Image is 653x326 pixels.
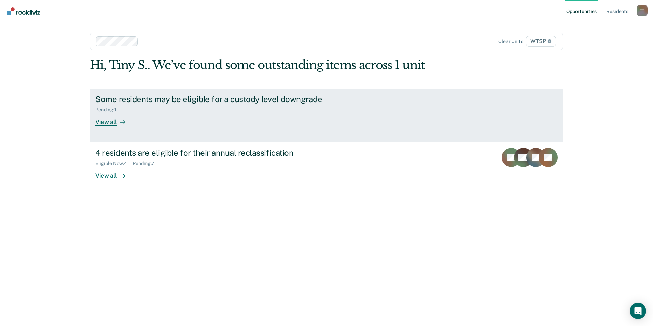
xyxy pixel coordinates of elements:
[90,89,563,142] a: Some residents may be eligible for a custody level downgradePending:1View all
[95,107,122,113] div: Pending : 1
[637,5,648,16] button: Profile dropdown button
[90,58,469,72] div: Hi, Tiny S.. We’ve found some outstanding items across 1 unit
[498,39,523,44] div: Clear units
[526,36,556,47] span: WTSP
[95,161,133,166] div: Eligible Now : 4
[95,94,335,104] div: Some residents may be eligible for a custody level downgrade
[637,5,648,16] div: T T
[90,142,563,196] a: 4 residents are eligible for their annual reclassificationEligible Now:4Pending:7View all
[7,7,40,15] img: Recidiviz
[133,161,160,166] div: Pending : 7
[95,148,335,158] div: 4 residents are eligible for their annual reclassification
[95,112,134,126] div: View all
[95,166,134,180] div: View all
[630,303,646,319] div: Open Intercom Messenger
